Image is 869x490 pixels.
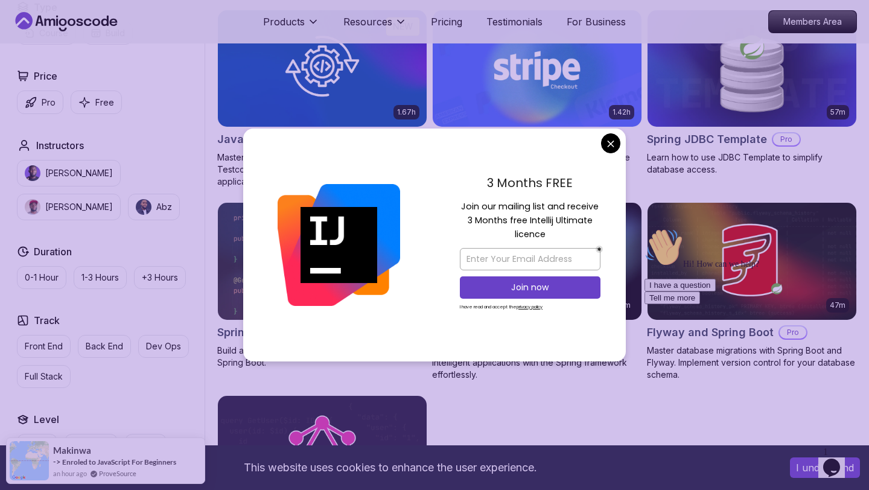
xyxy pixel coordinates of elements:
[432,345,642,381] p: Welcome to the Spring AI course! Learn to build intelligent applications with the Spring framewor...
[62,457,176,466] a: Enroled to JavaScript For Beginners
[486,14,543,29] a: Testimonials
[95,97,114,109] p: Free
[36,138,84,153] h2: Instructors
[427,7,646,130] img: Stripe Checkout card
[648,203,856,320] img: Flyway and Spring Boot card
[17,365,71,388] button: Full Stack
[34,313,60,328] h2: Track
[830,107,845,117] p: 57m
[81,272,119,284] p: 1-3 Hours
[768,10,857,33] a: Members Area
[17,335,71,358] button: Front End
[818,442,857,478] iframe: chat widget
[34,412,59,427] h2: Level
[125,434,167,457] button: Senior
[647,151,857,176] p: Learn how to use JDBC Template to simplify database access.
[45,201,113,213] p: [PERSON_NAME]
[647,202,857,381] a: Flyway and Spring Boot card47mFlyway and Spring BootProMaster database migrations with Spring Boo...
[34,244,72,259] h2: Duration
[217,10,427,188] a: Java Integration Testing card1.67hNEWJava Integration TestingProMaster Java integration testing w...
[432,10,642,176] a: Stripe Checkout card1.42hStripe CheckoutProAccept payments from your customers with Stripe Checkout.
[17,434,57,457] button: Junior
[769,11,856,33] p: Members Area
[613,107,631,117] p: 1.42h
[10,441,49,480] img: provesource social proof notification image
[78,335,131,358] button: Back End
[53,445,91,456] span: Makinwa
[217,345,427,369] p: Build a fully functional Product API from scratch with Spring Boot.
[640,223,857,436] iframe: chat widget
[397,107,416,117] p: 1.67h
[5,5,222,81] div: 👋Hi! How can we help?I have a questionTell me more
[647,10,857,176] a: Spring JDBC Template card57mSpring JDBC TemplateProLearn how to use JDBC Template to simplify dat...
[71,91,122,114] button: Free
[86,340,123,352] p: Back End
[74,266,127,289] button: 1-3 Hours
[343,14,392,29] p: Resources
[17,160,121,186] button: instructor img[PERSON_NAME]
[790,457,860,478] button: Accept cookies
[567,14,626,29] a: For Business
[128,194,180,220] button: instructor imgAbz
[134,266,186,289] button: +3 Hours
[45,167,113,179] p: [PERSON_NAME]
[773,133,800,145] p: Pro
[142,272,178,284] p: +3 Hours
[217,131,349,148] h2: Java Integration Testing
[25,272,59,284] p: 0-1 Hour
[647,131,767,148] h2: Spring JDBC Template
[217,324,345,341] h2: Spring Boot Product API
[343,14,407,39] button: Resources
[25,199,40,215] img: instructor img
[146,340,181,352] p: Dev Ops
[156,201,172,213] p: Abz
[5,68,60,81] button: Tell me more
[136,199,151,215] img: instructor img
[17,266,66,289] button: 0-1 Hour
[5,56,76,68] button: I have a question
[9,454,772,481] div: This website uses cookies to enhance the user experience.
[5,36,119,45] span: Hi! How can we help?
[25,340,63,352] p: Front End
[65,434,118,457] button: Mid-level
[25,165,40,181] img: instructor img
[34,69,57,83] h2: Price
[99,468,136,479] a: ProveSource
[5,5,43,43] img: :wave:
[17,194,121,220] button: instructor img[PERSON_NAME]
[218,10,427,127] img: Java Integration Testing card
[42,97,56,109] p: Pro
[648,10,856,127] img: Spring JDBC Template card
[263,14,319,39] button: Products
[217,202,427,369] a: Spring Boot Product API card2.09hSpring Boot Product APIProBuild a fully functional Product API f...
[53,468,87,479] span: an hour ago
[138,335,189,358] button: Dev Ops
[263,14,305,29] p: Products
[53,457,61,466] span: ->
[218,203,427,320] img: Spring Boot Product API card
[431,14,462,29] a: Pricing
[25,371,63,383] p: Full Stack
[17,91,63,114] button: Pro
[217,151,427,188] p: Master Java integration testing with Spring Boot, Testcontainers, and WebTestClient for robust ap...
